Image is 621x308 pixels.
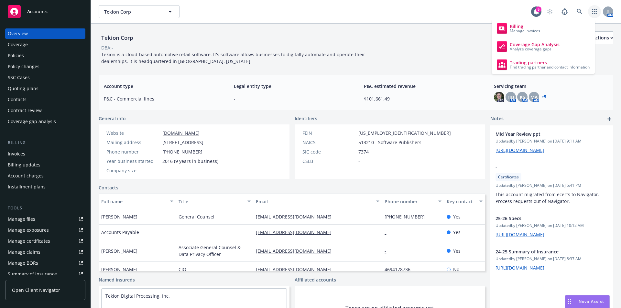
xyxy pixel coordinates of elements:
[565,295,610,308] button: Nova Assist
[179,213,214,220] span: General Counsel
[5,39,85,50] a: Coverage
[496,231,544,238] a: [URL][DOMAIN_NAME]
[496,191,601,204] span: This account migrated from ecerts to Navigator. Process requests out of Navigator.
[593,31,613,44] button: Actions
[8,214,35,224] div: Manage files
[453,248,461,254] span: Yes
[162,139,203,146] span: [STREET_ADDRESS]
[496,183,608,188] span: Updated by [PERSON_NAME] on [DATE] 5:41 PM
[99,184,118,191] a: Contacts
[5,160,85,170] a: Billing updates
[496,164,591,171] span: -
[510,47,560,51] span: Analyze coverage gaps
[453,229,461,236] span: Yes
[99,276,135,283] a: Named insureds
[5,205,85,211] div: Tools
[8,269,57,279] div: Summary of insurance
[106,130,160,136] div: Website
[496,138,608,144] span: Updated by [PERSON_NAME] on [DATE] 9:11 AM
[5,171,85,181] a: Account charges
[593,32,613,44] div: Actions
[573,5,586,18] a: Search
[447,198,475,205] div: Key contact
[8,116,56,127] div: Coverage gap analysis
[364,95,478,102] span: $101,661.49
[490,210,613,243] div: 25-26 SpecsUpdatedby [PERSON_NAME] on [DATE] 10:12 AM[URL][DOMAIN_NAME]
[162,148,202,155] span: [PHONE_NUMBER]
[579,299,604,304] span: Nova Assist
[5,28,85,39] a: Overview
[444,194,485,209] button: Key contact
[490,159,613,210] div: -CertificatesUpdatedby [PERSON_NAME] on [DATE] 5:41 PMThis account migrated from ecerts to Naviga...
[5,182,85,192] a: Installment plans
[510,24,540,29] span: Billing
[179,266,186,273] span: CIO
[8,160,40,170] div: Billing updates
[496,265,544,271] a: [URL][DOMAIN_NAME]
[5,149,85,159] a: Invoices
[104,8,160,15] span: Tekion Corp
[302,158,356,165] div: CSLB
[253,194,382,209] button: Email
[101,198,166,205] div: Full name
[234,95,348,102] span: -
[494,57,592,72] a: Trading partners
[510,29,540,33] span: Manage invoices
[510,60,590,65] span: Trading partners
[302,139,356,146] div: NAICS
[358,148,369,155] span: 7374
[542,95,546,99] a: +5
[5,3,85,21] a: Accounts
[99,115,126,122] span: General info
[5,269,85,279] a: Summary of insurance
[5,236,85,246] a: Manage certificates
[8,39,28,50] div: Coverage
[358,130,451,136] span: [US_EMPLOYER_IDENTIFICATION_NUMBER]
[162,158,218,165] span: 2016 (9 years in business)
[101,44,113,51] div: DBA: -
[588,5,601,18] a: Switch app
[385,229,391,235] a: -
[5,105,85,116] a: Contract review
[382,194,444,209] button: Phone number
[490,243,613,276] div: 24-25 Summary of InsuranceUpdatedby [PERSON_NAME] on [DATE] 8:37 AM[URL][DOMAIN_NAME]
[494,21,592,36] a: Billing
[8,50,24,61] div: Policies
[234,83,348,90] span: Legal entity type
[99,194,176,209] button: Full name
[5,94,85,105] a: Contacts
[8,149,25,159] div: Invoices
[302,148,356,155] div: SIC code
[8,72,30,83] div: SSC Cases
[536,6,541,12] div: 5
[256,214,337,220] a: [EMAIL_ADDRESS][DOMAIN_NAME]
[498,174,519,180] span: Certificates
[106,167,160,174] div: Company size
[490,115,504,123] span: Notes
[496,256,608,262] span: Updated by [PERSON_NAME] on [DATE] 8:37 AM
[385,248,391,254] a: -
[295,276,336,283] a: Affiliated accounts
[364,83,478,90] span: P&C estimated revenue
[530,94,538,101] span: MA
[101,213,137,220] span: [PERSON_NAME]
[256,229,337,235] a: [EMAIL_ADDRESS][DOMAIN_NAME]
[385,214,430,220] a: [PHONE_NUMBER]
[5,61,85,72] a: Policy changes
[179,229,180,236] span: -
[5,225,85,235] span: Manage exposures
[496,147,544,153] a: [URL][DOMAIN_NAME]
[510,65,590,69] span: Find trading partner and contact information
[558,5,571,18] a: Report a Bug
[5,116,85,127] a: Coverage gap analysis
[5,258,85,268] a: Manage BORs
[256,198,372,205] div: Email
[385,266,416,272] a: 4694178736
[494,83,608,90] span: Servicing team
[8,236,50,246] div: Manage certificates
[104,95,218,102] span: P&C - Commercial lines
[179,244,251,258] span: Associate General Counsel & Data Privacy Officer
[101,51,366,64] span: Tekion is a cloud-based automotive retail software. It's software allows businesses to digitally ...
[8,247,40,257] div: Manage claims
[8,94,27,105] div: Contacts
